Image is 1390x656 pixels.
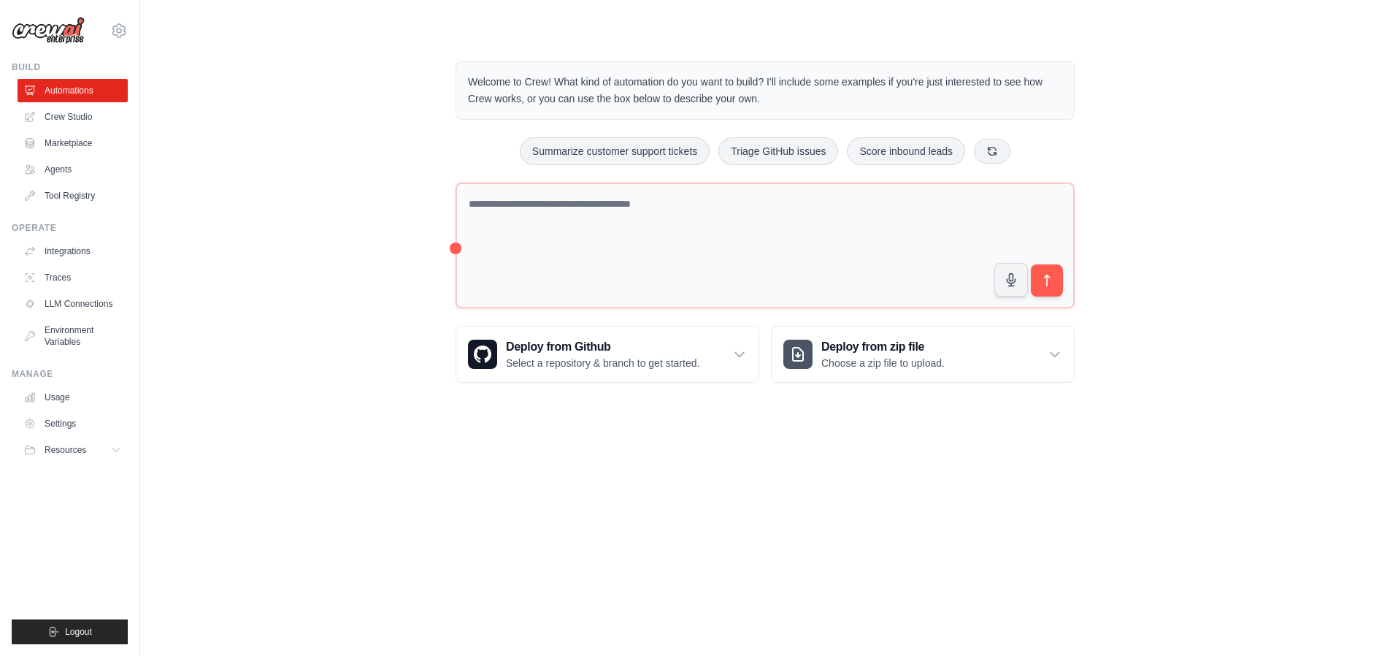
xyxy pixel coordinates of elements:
h3: Deploy from zip file [821,338,945,356]
a: Automations [18,79,128,102]
button: Triage GitHub issues [718,137,838,165]
div: Operate [12,222,128,234]
a: Usage [18,386,128,409]
a: Crew Studio [18,105,128,129]
p: Select a repository & branch to get started. [506,356,699,370]
button: Logout [12,619,128,644]
span: Logout [65,626,92,638]
a: Settings [18,412,128,435]
div: Manage [12,368,128,380]
div: Build [12,61,128,73]
a: Integrations [18,240,128,263]
a: Tool Registry [18,184,128,207]
button: Summarize customer support tickets [520,137,710,165]
h3: Deploy from Github [506,338,699,356]
a: LLM Connections [18,292,128,316]
button: Resources [18,438,128,462]
button: Score inbound leads [847,137,965,165]
a: Agents [18,158,128,181]
img: Logo [12,17,85,45]
a: Environment Variables [18,319,128,354]
p: Welcome to Crew! What kind of automation do you want to build? I'll include some examples if you'... [468,74,1062,107]
a: Traces [18,266,128,289]
p: Choose a zip file to upload. [821,356,945,370]
span: Resources [45,444,86,456]
a: Marketplace [18,131,128,155]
